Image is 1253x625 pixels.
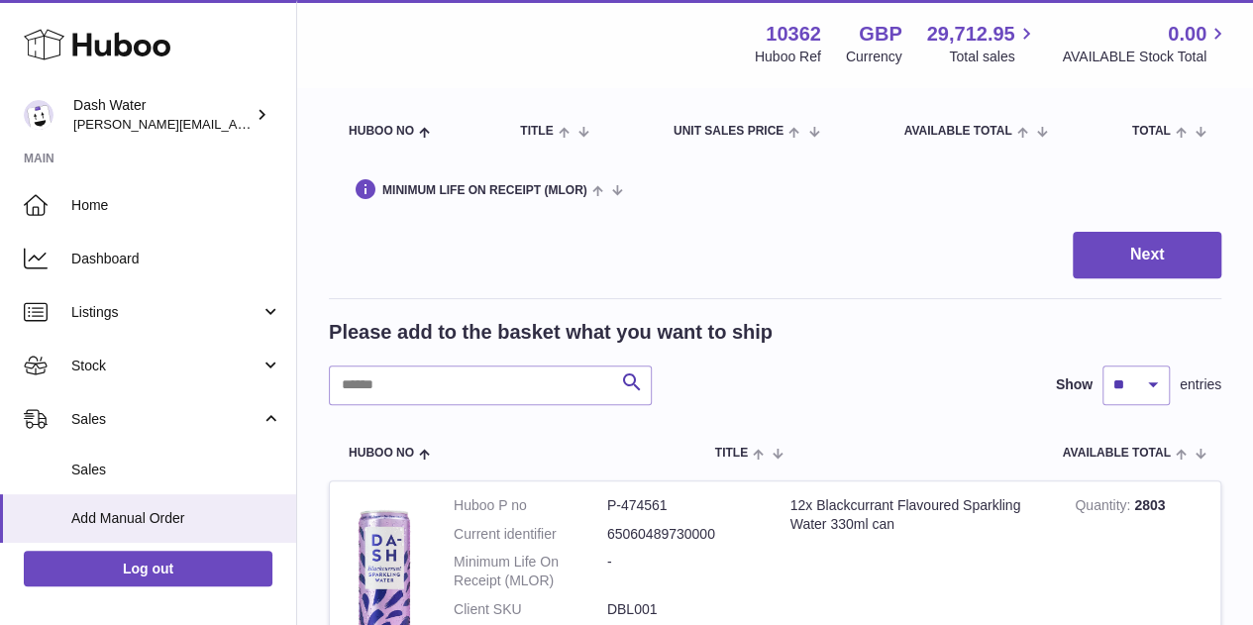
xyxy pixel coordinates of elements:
div: Dash Water [73,96,252,134]
dd: 65060489730000 [607,525,761,544]
span: [PERSON_NAME][EMAIL_ADDRESS][DOMAIN_NAME] [73,116,397,132]
span: Unit Sales Price [674,125,783,138]
span: Total sales [949,48,1037,66]
button: Next [1073,232,1221,278]
dt: Client SKU [454,600,607,619]
span: AVAILABLE Total [903,125,1011,138]
dt: Huboo P no [454,496,607,515]
dt: Minimum Life On Receipt (MLOR) [454,553,607,590]
span: Listings [71,303,261,322]
a: 0.00 AVAILABLE Stock Total [1062,21,1229,66]
span: Sales [71,410,261,429]
span: Huboo no [349,447,414,460]
span: Total [1132,125,1171,138]
a: 29,712.95 Total sales [926,21,1037,66]
dd: P-474561 [607,496,761,515]
img: james@dash-water.com [24,100,53,130]
span: entries [1180,375,1221,394]
span: Sales [71,461,281,479]
div: Huboo Ref [755,48,821,66]
span: Home [71,196,281,215]
dt: Current identifier [454,525,607,544]
span: Huboo no [349,125,414,138]
div: Currency [846,48,902,66]
label: Show [1056,375,1093,394]
span: 29,712.95 [926,21,1014,48]
span: Add Manual Order [71,509,281,528]
span: Title [715,447,748,460]
span: Minimum Life On Receipt (MLOR) [382,184,587,197]
span: Title [520,125,553,138]
strong: Quantity [1075,497,1134,518]
span: AVAILABLE Stock Total [1062,48,1229,66]
span: Stock [71,357,261,375]
strong: 10362 [766,21,821,48]
dd: - [607,553,761,590]
span: AVAILABLE Total [1063,447,1171,460]
h2: Please add to the basket what you want to ship [329,319,773,346]
span: Dashboard [71,250,281,268]
dd: DBL001 [607,600,761,619]
strong: GBP [859,21,901,48]
span: 0.00 [1168,21,1206,48]
a: Log out [24,551,272,586]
